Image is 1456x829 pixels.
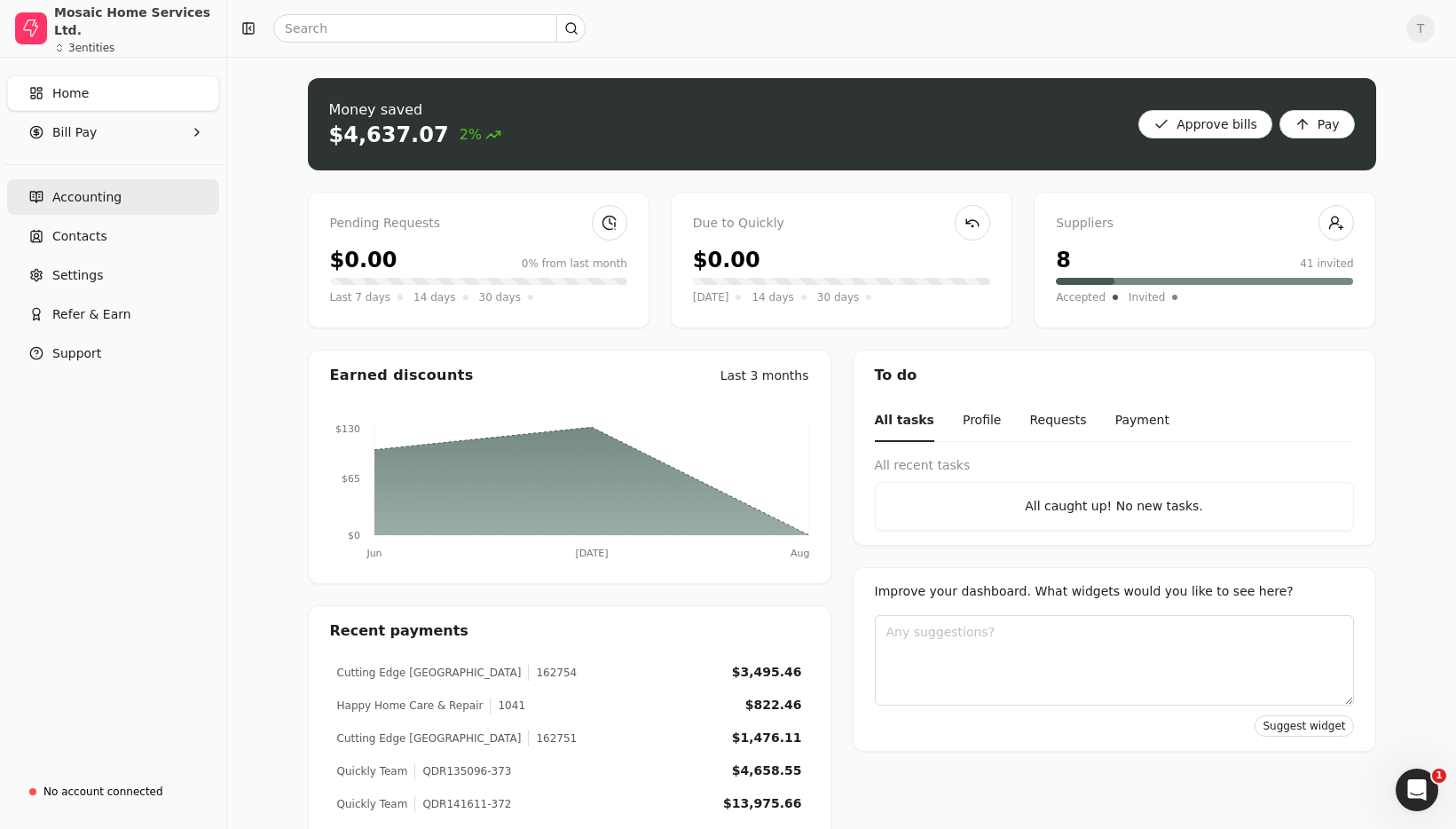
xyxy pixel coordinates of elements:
button: Approve bills [1138,110,1272,138]
div: Improve your dashboard. What widgets would you like to see here? [875,582,1354,601]
span: Home [52,84,89,103]
span: Settings [52,266,103,285]
tspan: $130 [335,423,360,435]
a: Settings [7,257,219,293]
button: Support [7,336,219,371]
div: Recent payments [309,606,830,656]
div: $4,637.07 [329,121,449,149]
div: $13,975.66 [723,794,802,813]
div: Suppliers [1056,214,1353,233]
div: Last 3 months [720,367,809,385]
div: Pending Requests [330,214,627,233]
div: $822.46 [745,696,802,715]
div: Mosaic Home Services Ltd. [54,4,211,39]
span: [DATE] [693,288,729,306]
a: Contacts [7,218,219,254]
tspan: $0 [348,530,360,541]
div: Money saved [329,99,502,121]
span: 14 days [752,288,793,306]
button: Refer & Earn [7,296,219,332]
div: 41 invited [1300,256,1353,272]
button: Requests [1029,400,1086,442]
span: 14 days [413,288,455,306]
span: 30 days [479,288,521,306]
div: Quickly Team [337,796,408,812]
div: All recent tasks [875,456,1354,475]
button: Pay [1279,110,1355,138]
a: Accounting [7,179,219,215]
div: QDR141611-372 [414,796,511,812]
span: 2% [460,124,501,146]
div: 3 entities [68,43,114,53]
div: $0.00 [693,244,760,276]
span: Accepted [1056,288,1106,306]
tspan: [DATE] [575,548,608,559]
div: 162754 [528,665,577,681]
div: 1041 [490,698,525,714]
tspan: $65 [342,473,360,485]
div: Due to Quickly [693,214,990,233]
div: QDR135096-373 [414,763,511,779]
a: No account connected [7,776,219,808]
span: Last 7 days [330,288,391,306]
div: $3,495.46 [732,663,802,682]
div: To do [854,351,1375,400]
button: All tasks [875,400,934,442]
div: $4,658.55 [732,762,802,780]
div: Cutting Edge [GEOGRAPHIC_DATA] [337,665,522,681]
div: No account connected [43,784,163,800]
div: Cutting Edge [GEOGRAPHIC_DATA] [337,730,522,746]
div: 8 [1056,244,1071,276]
span: 1 [1432,769,1446,783]
tspan: Jun [366,548,382,559]
div: Quickly Team [337,763,408,779]
div: Earned discounts [330,365,474,386]
div: $1,476.11 [732,729,802,747]
div: 162751 [528,730,577,746]
span: Support [52,344,101,363]
tspan: Aug [791,548,809,559]
span: Accounting [52,188,122,207]
div: Happy Home Care & Repair [337,698,484,714]
button: Suggest widget [1255,715,1353,737]
span: Invited [1129,288,1165,306]
div: 0% from last month [522,256,627,272]
iframe: Intercom live chat [1396,769,1438,811]
span: Contacts [52,227,107,246]
div: $0.00 [330,244,397,276]
button: Profile [963,400,1002,442]
a: Home [7,75,219,111]
div: All caught up! No new tasks. [890,497,1339,516]
span: Refer & Earn [52,305,131,324]
button: T [1406,14,1435,43]
button: Payment [1115,400,1169,442]
span: 30 days [817,288,859,306]
button: Bill Pay [7,114,219,150]
input: Search [273,14,586,43]
span: Bill Pay [52,123,97,142]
